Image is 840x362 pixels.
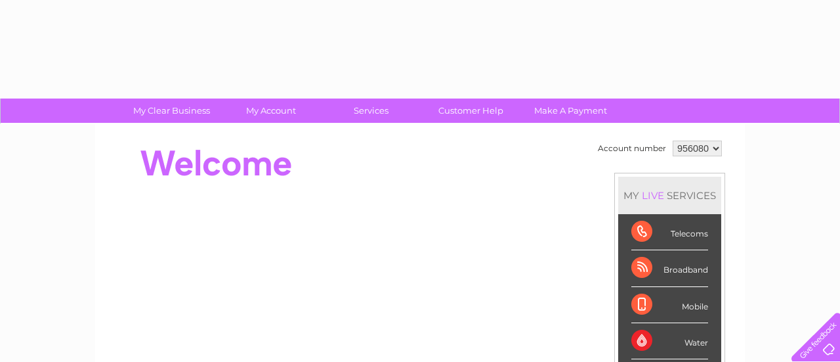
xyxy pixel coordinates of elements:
a: My Account [217,99,325,123]
a: Services [317,99,425,123]
a: My Clear Business [117,99,226,123]
div: Telecoms [631,214,708,250]
a: Customer Help [417,99,525,123]
div: LIVE [639,189,667,202]
div: Mobile [631,287,708,323]
td: Account number [595,137,669,160]
div: MY SERVICES [618,177,721,214]
div: Broadband [631,250,708,286]
div: Water [631,323,708,359]
a: Make A Payment [516,99,625,123]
